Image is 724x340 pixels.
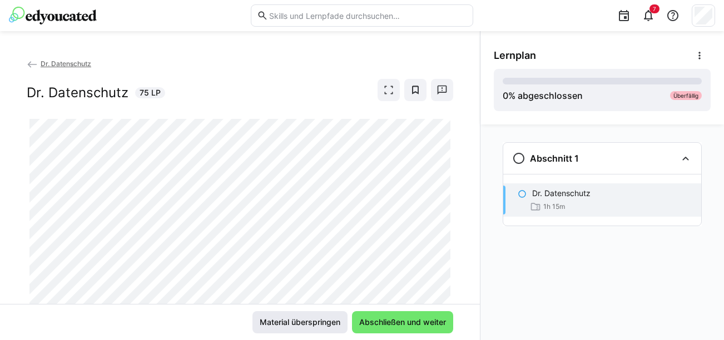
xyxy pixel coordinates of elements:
[494,49,536,62] span: Lernplan
[27,84,128,101] h2: Dr. Datenschutz
[503,90,508,101] span: 0
[27,59,91,68] a: Dr. Datenschutz
[140,87,161,98] span: 75 LP
[358,317,448,328] span: Abschließen und weiter
[503,89,583,102] div: % abgeschlossen
[268,11,467,21] input: Skills und Lernpfade durchsuchen…
[252,311,348,333] button: Material überspringen
[670,91,702,100] div: Überfällig
[532,188,591,199] p: Dr. Datenschutz
[258,317,342,328] span: Material überspringen
[41,59,91,68] span: Dr. Datenschutz
[352,311,453,333] button: Abschließen und weiter
[653,6,656,12] span: 7
[543,202,565,211] span: 1h 15m
[530,153,579,164] h3: Abschnitt 1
